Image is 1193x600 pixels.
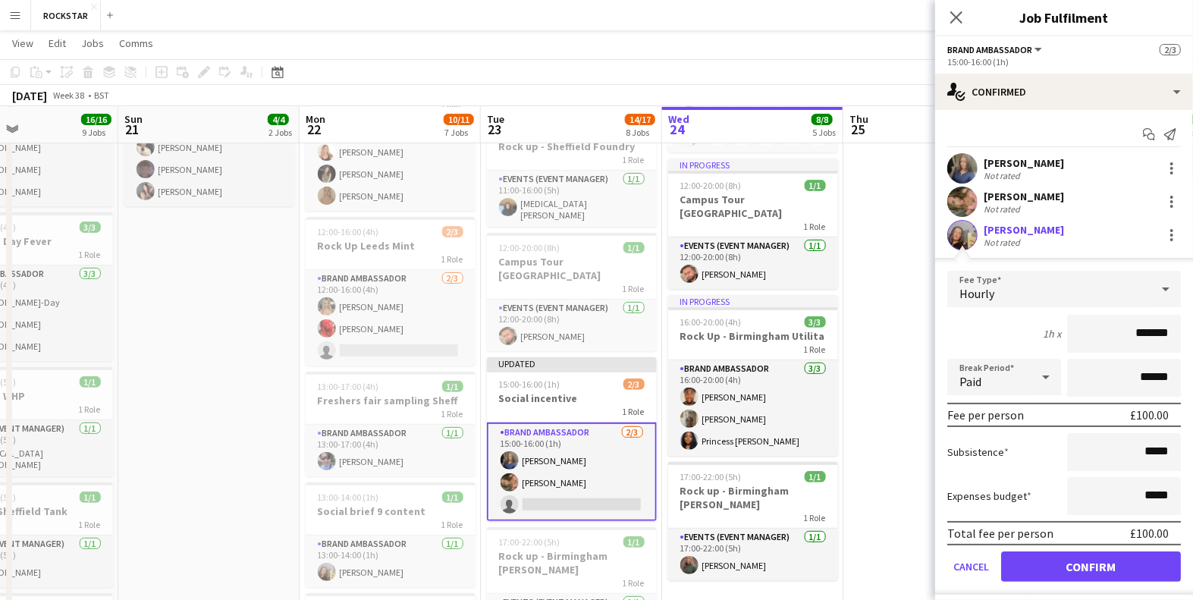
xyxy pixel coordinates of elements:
[79,519,101,530] span: 1 Role
[680,471,742,482] span: 17:00-22:00 (5h)
[668,529,838,580] app-card-role: Events (Event Manager)1/117:00-22:00 (5h)[PERSON_NAME]
[268,127,292,138] div: 2 Jobs
[487,118,657,227] app-job-card: 11:00-16:00 (5h)1/1Rock up - Sheffield Foundry1 RoleEvents (Event Manager)1/111:00-16:00 (5h)[MED...
[303,121,325,138] span: 22
[623,154,645,165] span: 1 Role
[12,36,33,50] span: View
[947,44,1032,55] span: Brand Ambassador
[441,408,463,419] span: 1 Role
[50,90,88,101] span: Week 38
[31,1,101,30] button: ROCKSTAR
[623,536,645,548] span: 1/1
[1130,407,1169,423] div: £100.00
[668,329,838,343] h3: Rock Up - Birmingham Utilita
[959,286,994,301] span: Hourly
[666,121,689,138] span: 24
[668,193,838,220] h3: Campus Tour [GEOGRAPHIC_DATA]
[959,374,981,389] span: Paid
[499,536,560,548] span: 17:00-22:00 (5h)
[668,159,838,171] div: In progress
[75,33,110,53] a: Jobs
[306,394,476,407] h3: Freshers fair sampling Sheff
[487,233,657,351] app-job-card: 12:00-20:00 (8h)1/1Campus Tour [GEOGRAPHIC_DATA]1 RoleEvents (Event Manager)1/112:00-20:00 (8h)[P...
[113,33,159,53] a: Comms
[487,549,657,576] h3: Rock up - Birmingham [PERSON_NAME]
[1001,551,1181,582] button: Confirm
[947,445,1009,459] label: Subsistence
[441,253,463,265] span: 1 Role
[318,226,379,237] span: 12:00-16:00 (4h)
[487,357,657,521] div: Updated15:00-16:00 (1h)2/3Social incentive1 RoleBrand Ambassador2/315:00-16:00 (1h)[PERSON_NAME][...
[804,512,826,523] span: 1 Role
[442,226,463,237] span: 2/3
[306,270,476,366] app-card-role: Brand Ambassador2/312:00-16:00 (4h)[PERSON_NAME][PERSON_NAME]
[668,484,838,511] h3: Rock up - Birmingham [PERSON_NAME]
[306,482,476,587] app-job-card: 13:00-14:00 (1h)1/1Social brief 9 content1 RoleBrand Ambassador1/113:00-14:00 (1h)[PERSON_NAME]
[668,295,838,456] app-job-card: In progress16:00-20:00 (4h)3/3Rock Up - Birmingham Utilita1 RoleBrand Ambassador3/316:00-20:00 (4...
[1130,526,1169,541] div: £100.00
[119,36,153,50] span: Comms
[668,112,689,126] span: Wed
[82,127,111,138] div: 9 Jobs
[984,223,1064,237] div: [PERSON_NAME]
[124,111,294,206] app-card-role: Brand Ambassador3/312:00-16:00 (4h)[PERSON_NAME][PERSON_NAME][PERSON_NAME]
[487,357,657,369] div: Updated
[668,360,838,456] app-card-role: Brand Ambassador3/316:00-20:00 (4h)[PERSON_NAME][PERSON_NAME]Princess [PERSON_NAME]
[487,300,657,351] app-card-role: Events (Event Manager)1/112:00-20:00 (8h)[PERSON_NAME]
[623,379,645,390] span: 2/3
[947,489,1031,503] label: Expenses budget
[625,114,655,125] span: 14/17
[1160,44,1181,55] span: 2/3
[668,159,838,289] app-job-card: In progress12:00-20:00 (8h)1/1Campus Tour [GEOGRAPHIC_DATA]1 RoleEvents (Event Manager)1/112:00-2...
[79,404,101,415] span: 1 Role
[306,217,476,366] app-job-card: 12:00-16:00 (4h)2/3Rock Up Leeds Mint1 RoleBrand Ambassador2/312:00-16:00 (4h)[PERSON_NAME][PERSO...
[49,36,66,50] span: Edit
[984,237,1023,248] div: Not rated
[623,242,645,253] span: 1/1
[94,90,109,101] div: BST
[487,140,657,153] h3: Rock up - Sheffield Foundry
[984,190,1064,203] div: [PERSON_NAME]
[122,121,143,138] span: 21
[306,504,476,518] h3: Social brief 9 content
[849,112,868,126] span: Thu
[947,56,1181,68] div: 15:00-16:00 (1h)
[623,577,645,589] span: 1 Role
[306,115,476,211] app-card-role: Brand Ambassador3/309:30-16:00 (6h30m)[PERSON_NAME][PERSON_NAME][PERSON_NAME]
[623,406,645,417] span: 1 Role
[947,526,1053,541] div: Total fee per person
[442,492,463,503] span: 1/1
[947,551,995,582] button: Cancel
[947,407,1024,423] div: Fee per person
[935,74,1193,110] div: Confirmed
[668,462,838,580] div: 17:00-22:00 (5h)1/1Rock up - Birmingham [PERSON_NAME]1 RoleEvents (Event Manager)1/117:00-22:00 (...
[81,36,104,50] span: Jobs
[306,112,325,126] span: Mon
[984,170,1023,181] div: Not rated
[623,283,645,294] span: 1 Role
[805,180,826,191] span: 1/1
[306,372,476,476] app-job-card: 13:00-17:00 (4h)1/1Freshers fair sampling Sheff1 RoleBrand Ambassador1/113:00-17:00 (4h)[PERSON_N...
[804,221,826,232] span: 1 Role
[487,112,504,126] span: Tue
[847,121,868,138] span: 25
[485,121,504,138] span: 23
[441,519,463,530] span: 1 Role
[124,112,143,126] span: Sun
[12,88,47,103] div: [DATE]
[268,114,289,125] span: 4/4
[499,379,560,390] span: 15:00-16:00 (1h)
[935,8,1193,27] h3: Job Fulfilment
[487,423,657,521] app-card-role: Brand Ambassador2/315:00-16:00 (1h)[PERSON_NAME][PERSON_NAME]
[812,127,836,138] div: 5 Jobs
[306,239,476,253] h3: Rock Up Leeds Mint
[1043,327,1061,341] div: 1h x
[812,114,833,125] span: 8/8
[6,33,39,53] a: View
[444,114,474,125] span: 10/11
